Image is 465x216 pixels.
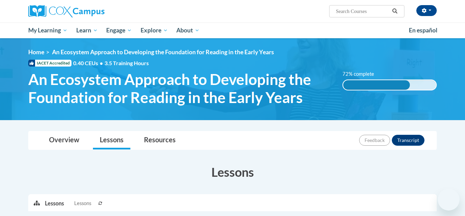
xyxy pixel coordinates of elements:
[45,200,64,207] p: Lessons
[100,60,103,66] span: •
[416,5,437,16] button: Account Settings
[137,131,182,149] a: Resources
[335,7,390,15] input: Search Courses
[409,27,437,34] span: En español
[105,60,149,66] span: 3.5 Training Hours
[18,23,447,38] div: Main menu
[28,163,437,181] h3: Lessons
[141,26,168,34] span: Explore
[28,48,44,56] a: Home
[404,23,442,38] a: En español
[52,48,274,56] span: An Ecosystem Approach to Developing the Foundation for Reading in the Early Years
[102,23,136,38] a: Engage
[106,26,132,34] span: Engage
[28,60,71,67] span: IACET Accredited
[28,26,67,34] span: My Learning
[28,5,158,17] a: Cox Campus
[93,131,130,149] a: Lessons
[359,135,390,146] button: Feedback
[343,80,410,90] div: 72% complete
[390,7,400,15] button: Search
[342,70,382,78] label: 72% complete
[172,23,204,38] a: About
[438,189,460,211] iframe: Button to launch messaging window
[74,200,91,207] span: Lessons
[176,26,199,34] span: About
[28,70,332,106] span: An Ecosystem Approach to Developing the Foundation for Reading in the Early Years
[392,135,424,146] button: Transcript
[72,23,102,38] a: Learn
[136,23,172,38] a: Explore
[28,5,105,17] img: Cox Campus
[73,59,105,67] span: 0.40 CEUs
[76,26,98,34] span: Learn
[42,131,86,149] a: Overview
[24,23,72,38] a: My Learning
